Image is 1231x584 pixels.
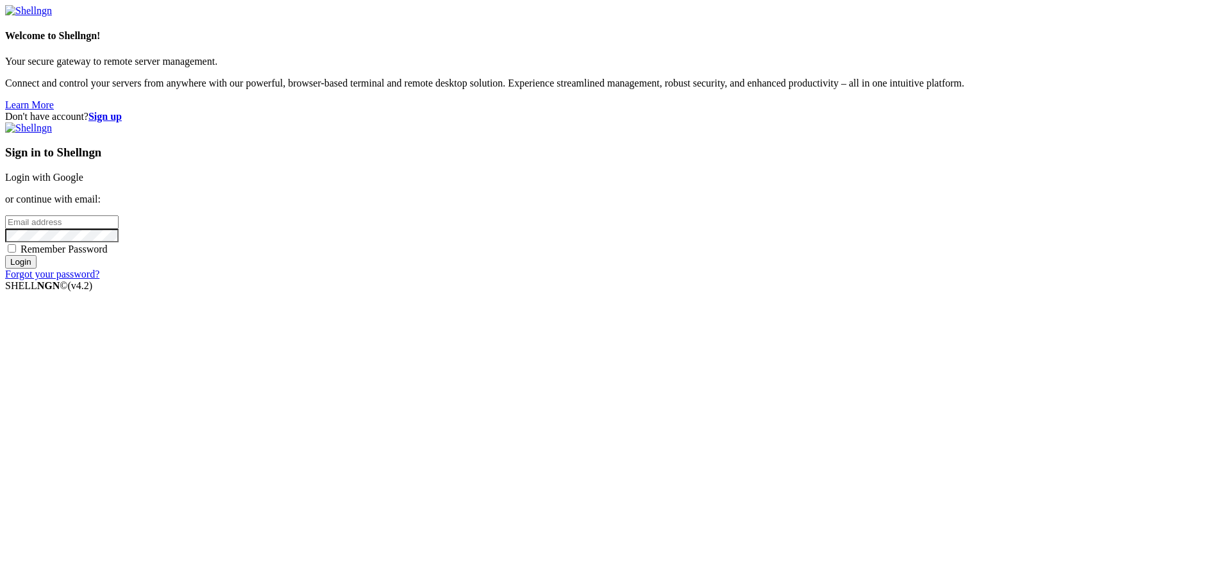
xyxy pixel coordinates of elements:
span: SHELL © [5,280,92,291]
h4: Welcome to Shellngn! [5,30,1226,42]
img: Shellngn [5,5,52,17]
a: Sign up [88,111,122,122]
input: Email address [5,215,119,229]
input: Remember Password [8,244,16,253]
span: 4.2.0 [68,280,93,291]
p: Connect and control your servers from anywhere with our powerful, browser-based terminal and remo... [5,78,1226,89]
b: NGN [37,280,60,291]
img: Shellngn [5,122,52,134]
input: Login [5,255,37,269]
p: Your secure gateway to remote server management. [5,56,1226,67]
a: Forgot your password? [5,269,99,279]
a: Learn More [5,99,54,110]
h3: Sign in to Shellngn [5,146,1226,160]
a: Login with Google [5,172,83,183]
div: Don't have account? [5,111,1226,122]
span: Remember Password [21,244,108,254]
p: or continue with email: [5,194,1226,205]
